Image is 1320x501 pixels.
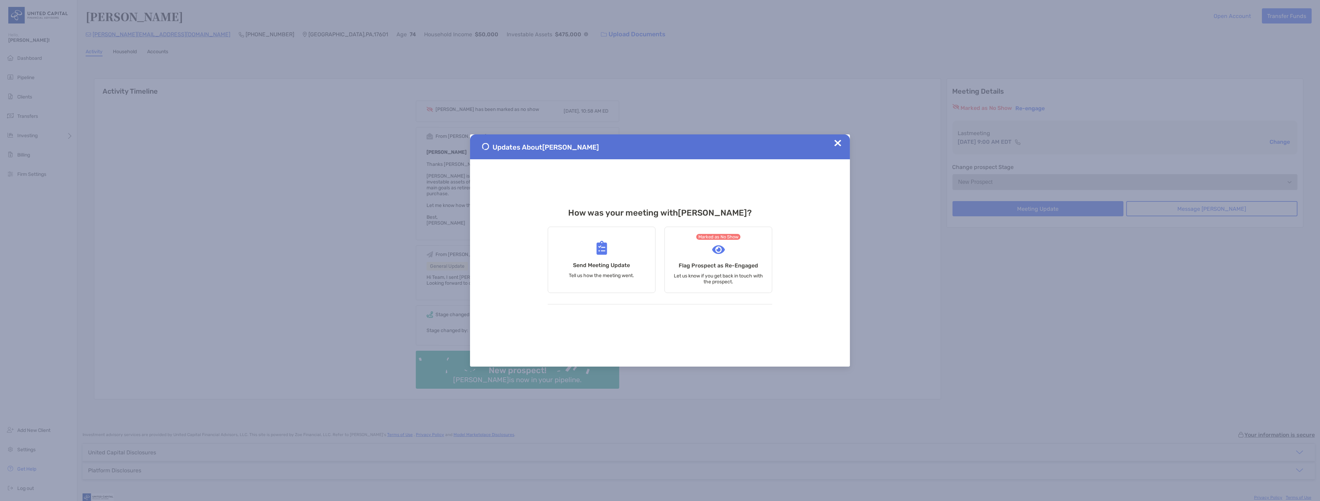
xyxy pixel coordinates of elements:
p: Let us know if you get back in touch with the prospect. [673,273,763,285]
span: Marked as No Show [696,234,741,240]
h4: Send Meeting Update [573,262,630,268]
img: Send Meeting Update 1 [482,143,489,150]
h3: How was your meeting with [PERSON_NAME] ? [548,208,772,218]
h4: Flag Prospect as Re-Engaged [679,262,758,269]
img: Close Updates Zoe [834,140,841,146]
img: Send Meeting Update [596,241,607,255]
span: Updates About [PERSON_NAME] [492,143,599,151]
img: Flag Prospect as Re-Engaged [712,245,725,254]
p: Tell us how the meeting went. [569,273,634,278]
